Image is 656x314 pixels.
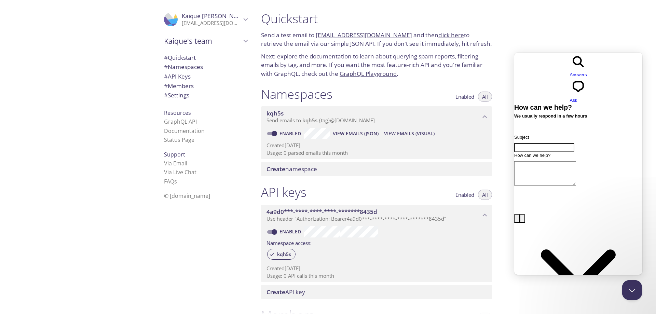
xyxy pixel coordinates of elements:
button: View Emails (JSON) [330,128,381,139]
span: View Emails (JSON) [333,129,379,138]
h1: Quickstart [261,11,492,26]
span: Members [164,82,194,90]
button: All [478,190,492,200]
a: Via Email [164,160,187,167]
div: Create API Key [261,285,492,299]
a: [EMAIL_ADDRESS][DOMAIN_NAME] [316,31,412,39]
a: FAQ [164,178,177,185]
span: © [DOMAIN_NAME] [164,192,210,200]
div: Kaique's team [159,32,253,50]
span: Kaique [PERSON_NAME] [182,12,248,20]
span: Quickstart [164,54,196,62]
a: GraphQL Playground [340,70,397,78]
div: kqh5s namespace [261,106,492,127]
a: documentation [310,52,352,60]
a: Documentation [164,127,205,135]
span: kqh5s [302,117,317,124]
h1: API keys [261,185,306,200]
p: Usage: 0 parsed emails this month [266,149,487,156]
button: Enabled [451,92,478,102]
span: # [164,82,168,90]
a: Enabled [278,130,304,137]
span: namespace [266,165,317,173]
div: Create namespace [261,162,492,176]
a: Status Page [164,136,194,144]
div: Kaique Moreira [159,8,253,31]
span: Send emails to . {tag} @[DOMAIN_NAME] [266,117,375,124]
span: # [164,63,168,71]
span: Create [266,288,285,296]
a: Via Live Chat [164,168,196,176]
span: Support [164,151,185,158]
span: # [164,72,168,80]
span: # [164,54,168,62]
span: # [164,91,168,99]
a: Enabled [278,228,304,235]
div: Quickstart [159,53,253,63]
a: GraphQL API [164,118,197,125]
span: Namespaces [164,63,203,71]
a: click here [438,31,464,39]
p: Send a test email to and then to retrieve the email via our simple JSON API. If you don't see it ... [261,31,492,48]
span: Settings [164,91,189,99]
p: Next: explore the to learn about querying spam reports, filtering emails by tag, and more. If you... [261,52,492,78]
span: View Emails (Visual) [384,129,435,138]
p: Created [DATE] [266,142,487,149]
p: Created [DATE] [266,265,487,272]
span: s [174,178,177,185]
span: Create [266,165,285,173]
p: Usage: 0 API calls this month [266,272,487,279]
span: API Keys [164,72,191,80]
div: API Keys [159,72,253,81]
div: Members [159,81,253,91]
h1: Namespaces [261,86,332,102]
span: API key [266,288,305,296]
p: [EMAIL_ADDRESS][DOMAIN_NAME] [182,20,241,27]
button: All [478,92,492,102]
span: kqh5s [273,251,295,257]
button: View Emails (Visual) [381,128,437,139]
div: Team Settings [159,91,253,100]
span: Resources [164,109,191,117]
span: Kaique's team [164,36,241,46]
span: kqh5s [266,109,284,117]
div: Namespaces [159,62,253,72]
div: kqh5s [267,249,296,260]
iframe: Help Scout Beacon - Live Chat, Contact Form, and Knowledge Base [514,53,642,275]
button: Enabled [451,190,478,200]
iframe: Help Scout Beacon - Close [622,280,642,300]
label: Namespace access: [266,237,312,247]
